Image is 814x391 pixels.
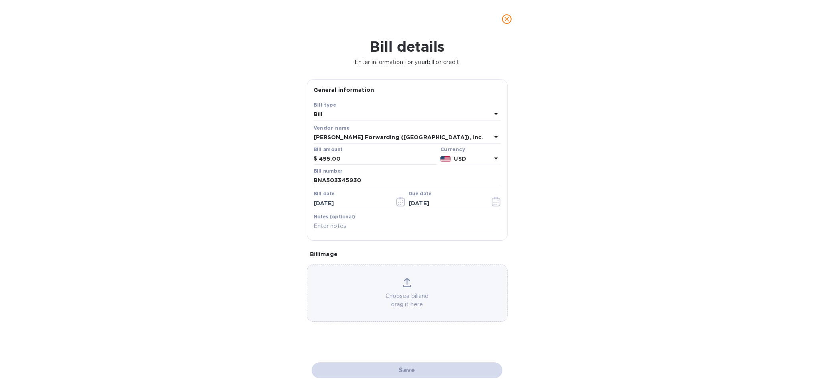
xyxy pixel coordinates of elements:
input: Enter notes [314,220,501,232]
input: $ Enter bill amount [319,153,437,165]
button: close [497,10,516,29]
b: USD [454,156,466,162]
label: Bill amount [314,147,342,152]
label: Notes (optional) [314,214,355,219]
input: Select date [314,197,389,209]
input: Enter bill number [314,175,501,187]
p: Bill image [310,250,504,258]
b: Bill type [314,102,337,108]
label: Due date [409,192,431,196]
p: Enter information for your bill or credit [6,58,808,66]
b: Vendor name [314,125,350,131]
p: Choose a bill and drag it here [307,292,507,309]
b: Bill [314,111,323,117]
input: Due date [409,197,484,209]
img: USD [440,156,451,162]
b: Currency [440,146,465,152]
b: General information [314,87,374,93]
label: Bill number [314,169,342,173]
b: [PERSON_NAME] Forwarding ([GEOGRAPHIC_DATA]), Inc. [314,134,483,140]
div: $ [314,153,319,165]
h1: Bill details [6,38,808,55]
label: Bill date [314,192,335,196]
